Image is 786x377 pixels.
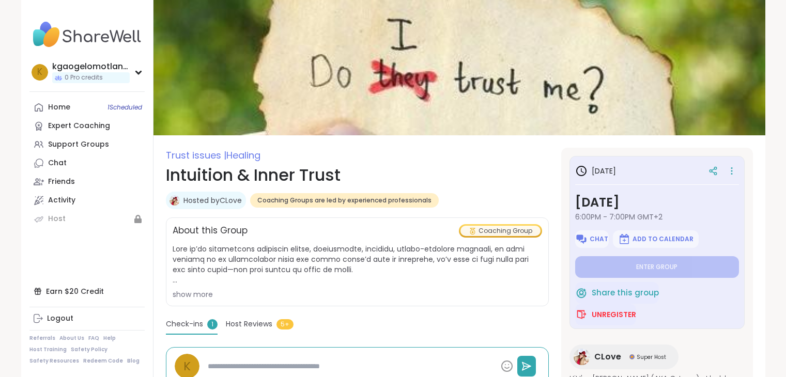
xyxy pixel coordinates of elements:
[636,263,677,271] span: Enter group
[226,149,260,162] span: Healing
[48,139,109,150] div: Support Groups
[569,344,679,369] a: CLoveCLoveSuper HostSuper Host
[169,195,180,206] img: CLove
[166,319,203,329] span: Check-ins
[276,319,294,329] span: 5+
[183,195,242,206] a: Hosted byCLove
[48,158,67,168] div: Chat
[166,149,226,162] span: Trust issues |
[29,335,55,342] a: Referrals
[207,319,218,329] span: 1
[37,66,42,79] span: k
[71,346,107,353] a: Safety Policy
[29,191,145,210] a: Activity
[29,309,145,328] a: Logout
[107,103,142,112] span: 1 Scheduled
[103,335,116,342] a: Help
[257,196,431,205] span: Coaching Groups are led by experienced professionals
[48,102,70,113] div: Home
[575,233,588,245] img: ShareWell Logomark
[575,193,739,212] h3: [DATE]
[48,214,66,224] div: Host
[173,289,542,300] div: show more
[29,346,67,353] a: Host Training
[52,61,130,72] div: kgaogelomotlana47
[575,287,588,299] img: ShareWell Logomark
[48,121,110,131] div: Expert Coaching
[594,351,621,363] span: CLove
[637,353,666,361] span: Super Host
[127,357,140,365] a: Blog
[29,117,145,135] a: Expert Coaching
[575,304,636,325] button: Unregister
[575,230,609,248] button: Chat
[226,319,272,329] span: Host Reviews
[575,165,616,177] h3: [DATE]
[575,308,588,321] img: ShareWell Logomark
[618,233,630,245] img: ShareWell Logomark
[183,357,191,375] span: k
[29,135,145,154] a: Support Groups
[173,224,248,238] h2: About this Group
[65,73,103,82] span: 0 Pro credits
[575,256,739,278] button: Enter group
[613,230,699,248] button: Add to Calendar
[83,357,123,365] a: Redeem Code
[29,210,145,228] a: Host
[29,172,145,191] a: Friends
[574,349,590,365] img: CLove
[29,98,145,117] a: Home1Scheduled
[47,313,73,324] div: Logout
[592,309,636,320] span: Unregister
[59,335,84,342] a: About Us
[173,244,542,285] span: Lore ip’do sitametcons adipiscin elitse, doeiusmodte, incididu, utlabo-etdolore magnaali, en admi...
[633,235,693,243] span: Add to Calendar
[29,357,79,365] a: Safety Resources
[575,282,659,304] button: Share this group
[166,163,549,187] h1: Intuition & Inner Trust
[29,282,145,301] div: Earn $20 Credit
[29,154,145,172] a: Chat
[88,335,99,342] a: FAQ
[48,195,75,206] div: Activity
[29,17,145,53] img: ShareWell Nav Logo
[592,287,659,299] span: Share this group
[575,212,739,222] span: 6:00PM - 7:00PM GMT+2
[460,226,541,236] div: Coaching Group
[629,354,635,359] img: Super Host
[48,177,75,187] div: Friends
[590,235,608,243] span: Chat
